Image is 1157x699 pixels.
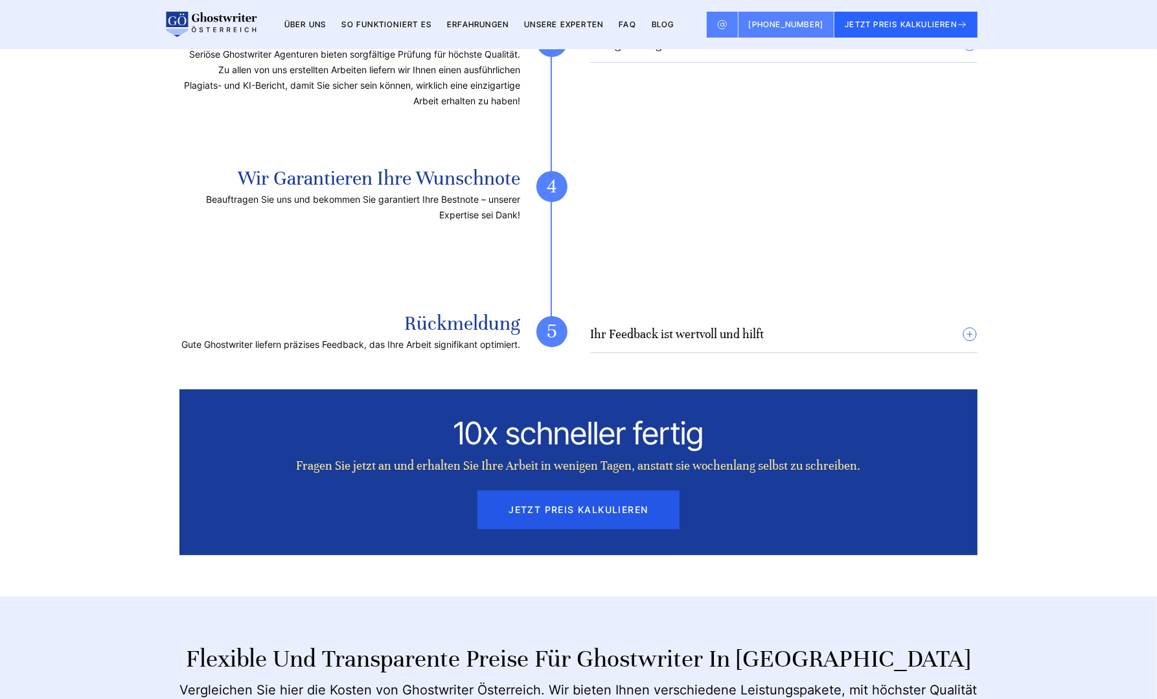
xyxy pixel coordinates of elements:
p: Beauftragen Sie uns und bekommen Sie garantiert Ihre Bestnote – unserer Expertise sei Dank! [179,192,520,223]
img: Email [717,19,727,30]
a: FAQ [619,19,636,29]
h3: Rückmeldung [179,316,520,332]
summary: Ihr Feedback ist wertvoll und hilft [590,327,978,342]
h3: Wir garantieren Ihre Wunschnote [179,171,520,187]
h4: Ihr Feedback ist wertvoll und hilft [590,327,764,342]
a: So funktioniert es [341,19,431,29]
a: BLOG [652,19,674,29]
div: 10x schneller fertig [186,415,971,452]
a: Erfahrungen [447,19,509,29]
a: Unsere Experten [524,19,603,29]
button: JETZT PREIS KALKULIEREN [477,490,679,529]
a: Über uns [284,19,326,29]
img: logo wirschreiben [164,12,257,38]
span: [PHONE_NUMBER] [749,19,824,29]
p: Seriöse Ghostwriter Agenturen bieten sorgfältige Prüfung für höchste Qualität. Zu allen von uns e... [179,47,520,109]
h2: Flexible und transparente Preise für Ghostwriter in [GEOGRAPHIC_DATA] [174,643,983,674]
p: Gute Ghostwriter liefern präzises Feedback, das Ihre Arbeit signifikant optimiert. [179,337,520,352]
div: Fragen Sie jetzt an und erhalten Sie Ihre Arbeit in wenigen Tagen, anstatt sie wochenlang selbst ... [292,458,865,474]
button: JETZT PREIS KALKULIEREN [834,12,978,38]
a: [PHONE_NUMBER] [739,12,835,38]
